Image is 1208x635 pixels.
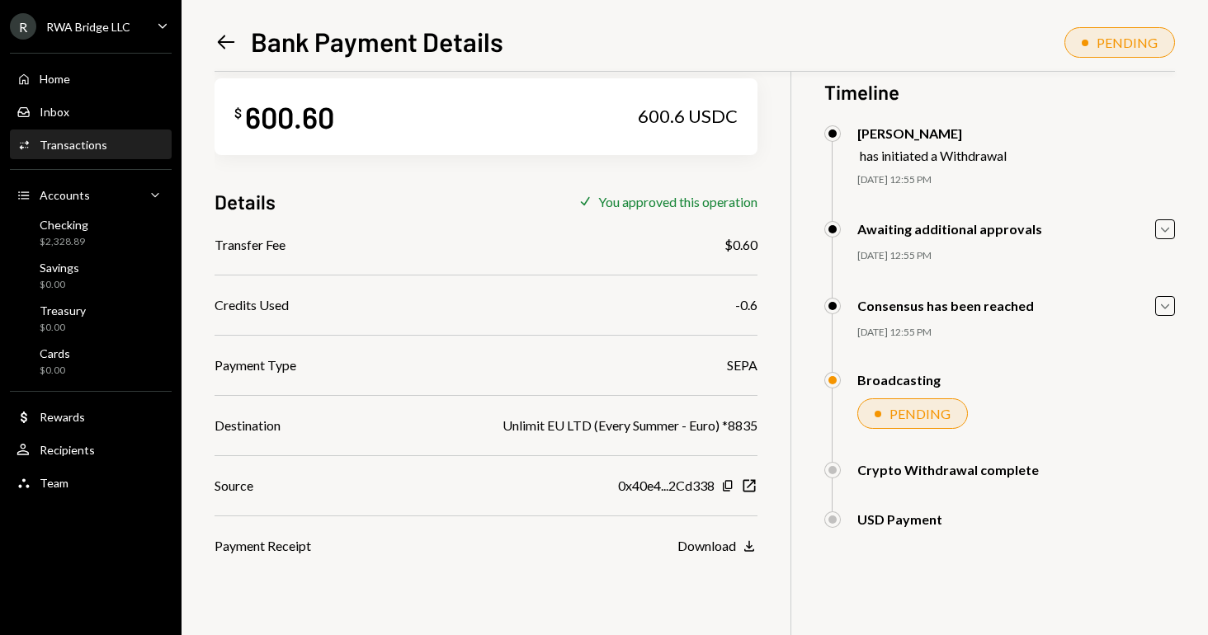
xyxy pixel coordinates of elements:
[40,303,86,317] div: Treasury
[215,536,311,556] div: Payment Receipt
[40,72,70,86] div: Home
[40,218,88,232] div: Checking
[10,468,172,497] a: Team
[677,538,736,553] div: Download
[857,326,1175,340] div: [DATE] 12:55 PM
[10,435,172,464] a: Recipients
[598,194,757,209] div: You approved this operation
[215,235,285,255] div: Transfer Fee
[10,180,172,209] a: Accounts
[724,235,757,255] div: $0.60
[10,402,172,431] a: Rewards
[10,96,172,126] a: Inbox
[618,476,715,496] div: 0x40e4...2Cd338
[215,295,289,315] div: Credits Used
[677,538,757,556] button: Download
[857,125,1007,141] div: [PERSON_NAME]
[40,364,70,378] div: $0.00
[857,462,1039,477] div: Crypto Withdrawal complete
[40,235,88,249] div: $2,328.89
[40,138,107,152] div: Transactions
[40,346,70,360] div: Cards
[857,249,1175,263] div: [DATE] 12:55 PM
[857,511,942,527] div: USD Payment
[735,295,757,315] div: -0.6
[234,105,242,121] div: $
[215,188,276,215] h3: Details
[251,25,503,58] h1: Bank Payment Details
[40,278,79,292] div: $0.00
[40,261,79,275] div: Savings
[10,129,172,159] a: Transactions
[10,13,36,40] div: R
[10,256,172,295] a: Savings$0.00
[10,63,172,93] a: Home
[40,443,95,457] div: Recipients
[10,299,172,338] a: Treasury$0.00
[215,355,296,375] div: Payment Type
[46,20,130,34] div: RWA Bridge LLC
[1097,35,1158,50] div: PENDING
[889,406,951,421] div: PENDING
[10,213,172,252] a: Checking$2,328.89
[638,105,738,128] div: 600.6 USDC
[215,416,281,435] div: Destination
[10,341,172,381] a: Cards$0.00
[40,476,68,490] div: Team
[503,416,757,435] div: Unlimit EU LTD (Every Summer - Euro) *8835
[40,410,85,424] div: Rewards
[245,98,334,135] div: 600.60
[857,221,1042,237] div: Awaiting additional approvals
[40,188,90,202] div: Accounts
[857,173,1175,187] div: [DATE] 12:55 PM
[215,476,253,496] div: Source
[40,105,69,119] div: Inbox
[40,321,86,335] div: $0.00
[860,148,1007,163] div: has initiated a Withdrawal
[857,298,1034,313] div: Consensus has been reached
[727,355,757,375] div: SEPA
[857,372,941,388] div: Broadcasting
[824,78,1175,106] h3: Timeline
